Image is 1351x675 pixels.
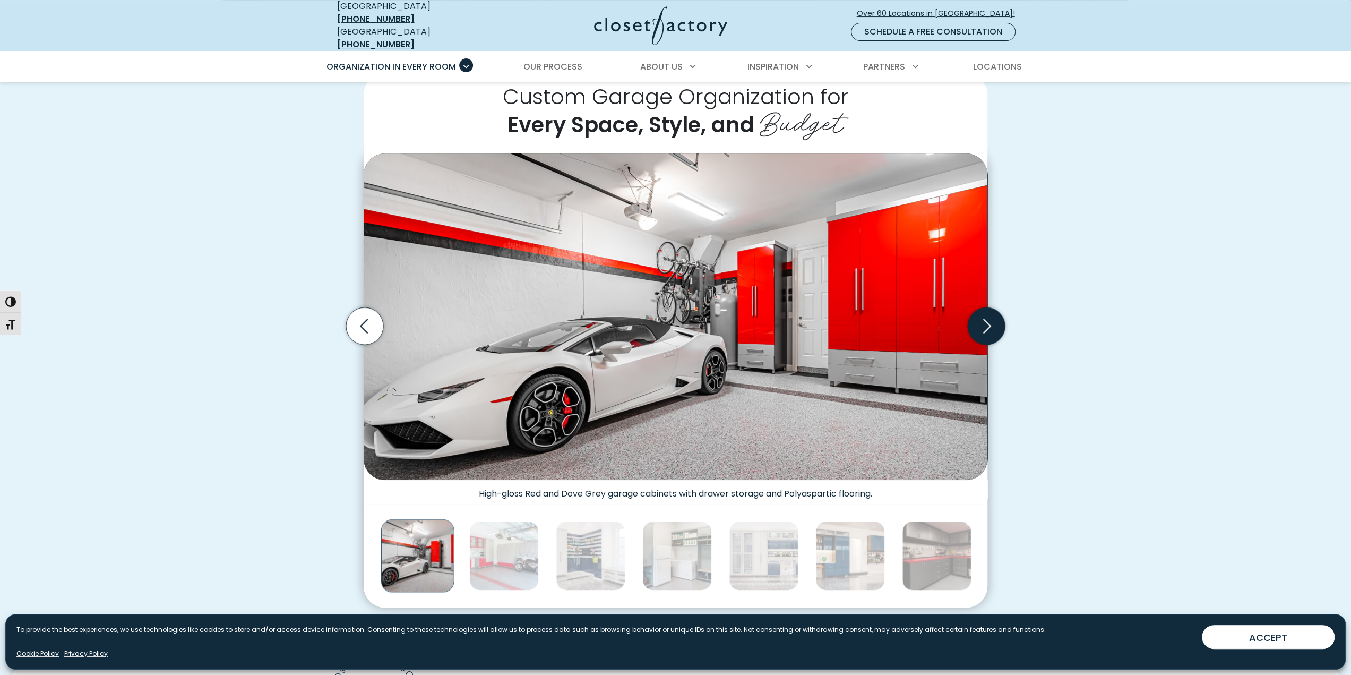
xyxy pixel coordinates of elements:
a: Over 60 Locations in [GEOGRAPHIC_DATA]! [856,4,1024,23]
img: Custom garage cabinetry with polyaspartic flooring and high-gloss blue cabinetry [815,521,885,591]
img: Custom garage design with high-gloss blue cabinets, frosted glass doors, and a slat wall organizer [729,521,798,591]
img: Garage setup with mounted sports gear organizers, cabinetry with lighting, and a wraparound bench [556,521,625,591]
a: [PHONE_NUMBER] [337,38,415,50]
a: [PHONE_NUMBER] [337,13,415,25]
span: Inspiration [747,61,799,73]
img: Gray mudroom-style garage design with full-height cabinets, wire baskets, overhead cubbies, and b... [642,521,712,591]
span: Over 60 Locations in [GEOGRAPHIC_DATA]! [857,8,1023,19]
p: To provide the best experiences, we use technologies like cookies to store and/or access device i... [16,625,1046,635]
div: [GEOGRAPHIC_DATA] [337,25,491,51]
span: Our Process [523,61,582,73]
img: Custom garage cabinetry with slatwall organizers, fishing racks, and utility hooks [902,521,971,591]
img: Luxury sports garage with high-gloss red cabinetry, gray base drawers, and vertical bike racks [381,519,454,592]
span: Every Space, Style, and [507,110,754,140]
span: Organization in Every Room [326,61,456,73]
a: Cookie Policy [16,649,59,659]
img: Luxury sports garage with high-gloss red cabinetry, gray base drawers, and vertical bike racks [364,153,987,480]
nav: Primary Menu [319,52,1032,82]
button: Previous slide [342,303,388,349]
span: Locations [973,61,1021,73]
span: Partners [863,61,905,73]
a: Schedule a Free Consultation [851,23,1016,41]
a: Privacy Policy [64,649,108,659]
button: Next slide [963,303,1009,349]
img: Garage with gray cabinets and glossy red drawers, slatwall organizer system, heavy-duty hooks, an... [469,521,539,591]
span: About Us [640,61,683,73]
button: ACCEPT [1202,625,1335,649]
img: Closet Factory Logo [594,6,727,45]
span: Custom Garage Organization for [503,82,849,112]
figcaption: High-gloss Red and Dove Grey garage cabinets with drawer storage and Polyaspartic flooring. [364,480,987,499]
span: Budget [760,99,844,141]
